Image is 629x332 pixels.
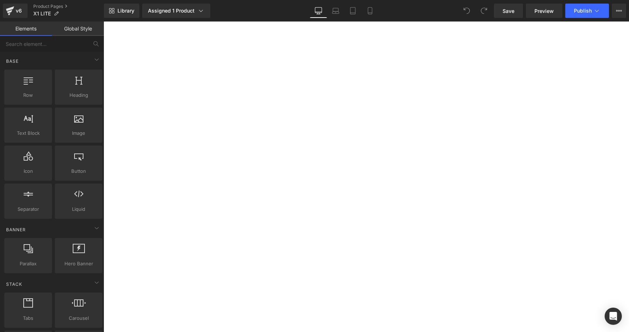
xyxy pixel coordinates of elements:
span: Liquid [57,205,100,213]
button: Publish [565,4,609,18]
a: Desktop [310,4,327,18]
span: Banner [5,226,27,233]
span: Row [6,91,50,99]
span: Heading [57,91,100,99]
a: Preview [526,4,562,18]
a: Global Style [52,22,104,36]
span: Save [503,7,514,15]
a: Tablet [344,4,361,18]
span: Carousel [57,314,100,322]
span: Preview [534,7,554,15]
span: Text Block [6,129,50,137]
a: New Library [104,4,139,18]
span: Parallax [6,260,50,267]
span: Separator [6,205,50,213]
span: Hero Banner [57,260,100,267]
span: Button [57,167,100,175]
a: Laptop [327,4,344,18]
span: Stack [5,281,23,288]
button: Redo [477,4,491,18]
span: Base [5,58,19,65]
span: Image [57,129,100,137]
span: Icon [6,167,50,175]
button: Undo [460,4,474,18]
span: Library [117,8,134,14]
div: Assigned 1 Product [148,7,205,14]
span: X1 LITE [33,11,51,16]
a: Mobile [361,4,379,18]
button: More [612,4,626,18]
div: v6 [14,6,23,15]
span: Publish [574,8,592,14]
span: Tabs [6,314,50,322]
a: v6 [3,4,28,18]
a: Product Pages [33,4,104,9]
div: Open Intercom Messenger [605,308,622,325]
